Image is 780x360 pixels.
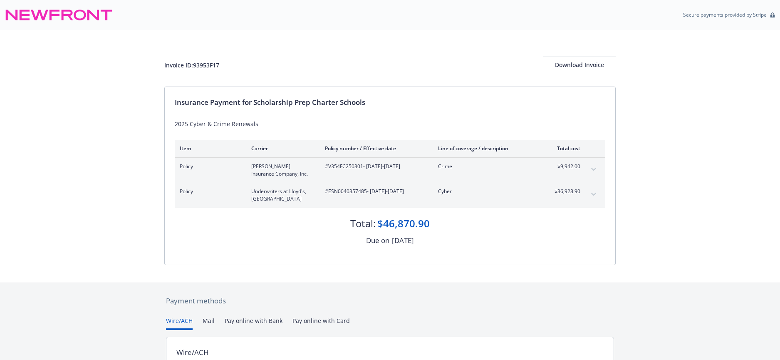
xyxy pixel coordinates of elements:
div: Line of coverage / description [438,145,536,152]
div: Wire/ACH [176,347,209,358]
div: 2025 Cyber & Crime Renewals [175,119,605,128]
span: Policy [180,163,238,170]
span: Policy [180,188,238,195]
span: Crime [438,163,536,170]
span: $36,928.90 [549,188,580,195]
button: Wire/ACH [166,316,193,330]
div: Invoice ID: 93953F17 [164,61,219,70]
span: [PERSON_NAME] Insurance Company, Inc. [251,163,312,178]
button: Download Invoice [543,57,616,73]
button: Pay online with Card [292,316,350,330]
span: #ESN0040357485 - [DATE]-[DATE] [325,188,425,195]
div: Insurance Payment for Scholarship Prep Charter Schools [175,97,605,108]
div: Total cost [549,145,580,152]
div: Due on [366,235,389,246]
div: Item [180,145,238,152]
span: Cyber [438,188,536,195]
button: Pay online with Bank [225,316,282,330]
div: Policy[PERSON_NAME] Insurance Company, Inc.#V354FC250301- [DATE]-[DATE]Crime$9,942.00expand content [175,158,605,183]
button: Mail [203,316,215,330]
div: Payment methods [166,295,614,306]
span: Underwriters at Lloyd's, [GEOGRAPHIC_DATA] [251,188,312,203]
button: expand content [587,188,600,201]
button: expand content [587,163,600,176]
p: Secure payments provided by Stripe [683,11,767,18]
span: #V354FC250301 - [DATE]-[DATE] [325,163,425,170]
div: [DATE] [392,235,414,246]
div: $46,870.90 [377,216,430,231]
div: PolicyUnderwriters at Lloyd's, [GEOGRAPHIC_DATA]#ESN0040357485- [DATE]-[DATE]Cyber$36,928.90expan... [175,183,605,208]
div: Policy number / Effective date [325,145,425,152]
div: Total: [350,216,376,231]
div: Carrier [251,145,312,152]
span: $9,942.00 [549,163,580,170]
